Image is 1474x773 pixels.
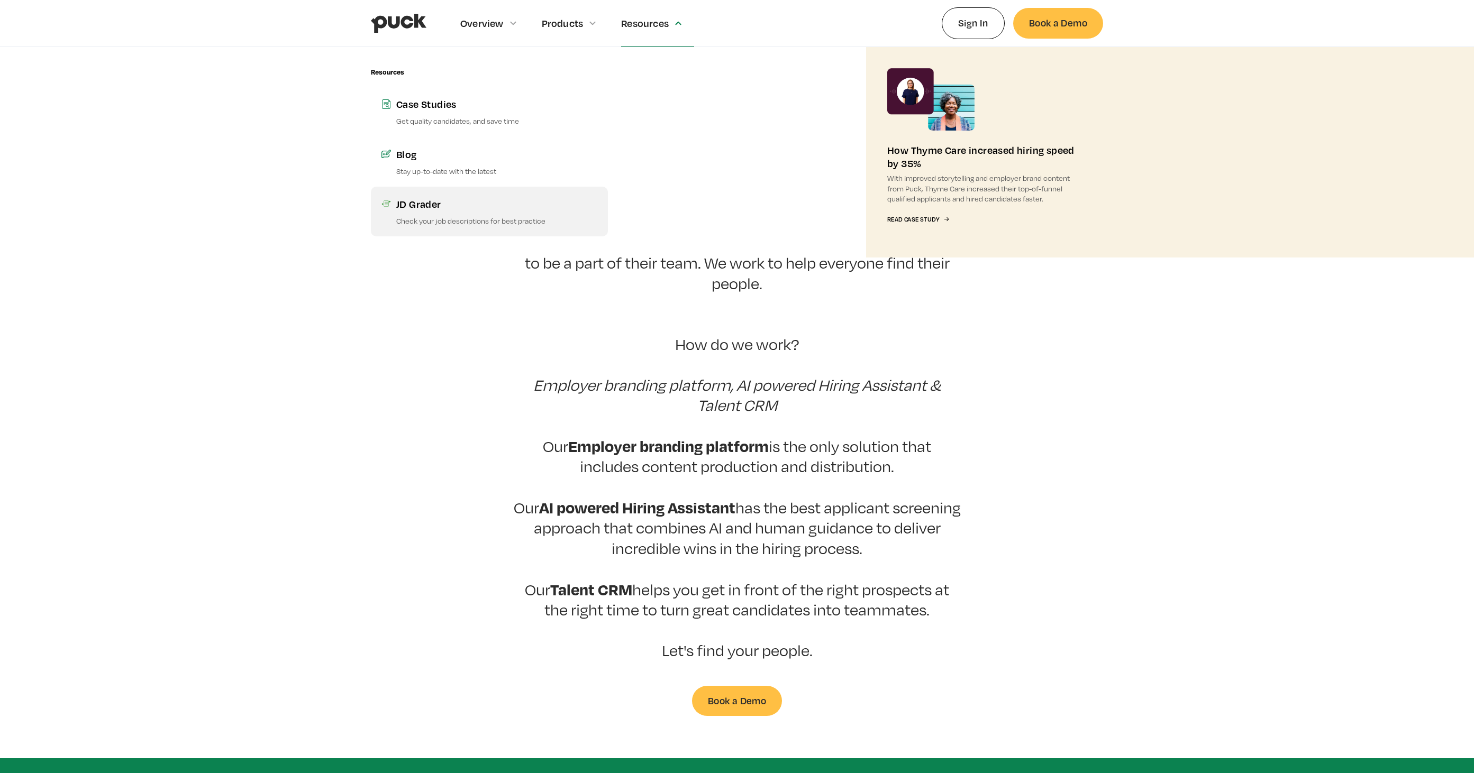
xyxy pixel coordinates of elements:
[568,435,769,456] strong: Employer branding platform
[866,47,1103,257] a: How Thyme Care increased hiring speed by 35%With improved storytelling and employer brand content...
[396,216,597,226] p: Check your job descriptions for best practice
[371,68,404,76] div: Resources
[887,216,939,223] div: Read Case Study
[1013,8,1103,38] a: Book a Demo
[542,17,584,29] div: Products
[692,686,782,716] a: Book a Demo
[539,496,735,518] strong: AI powered Hiring Assistant
[396,116,597,126] p: Get quality candidates, and save time
[396,97,597,111] div: Case Studies
[621,17,669,29] div: Resources
[396,166,597,176] p: Stay up-to-date with the latest
[460,17,504,29] div: Overview
[942,7,1005,39] a: Sign In
[887,173,1082,204] p: With improved storytelling and employer brand content from Puck, Thyme Care increased their top-o...
[887,143,1082,170] div: How Thyme Care increased hiring speed by 35%
[396,197,597,210] div: JD Grader
[371,87,608,136] a: Case StudiesGet quality candidates, and save time
[550,578,632,600] strong: Talent CRM
[396,148,597,161] div: Blog
[512,192,962,660] p: At [GEOGRAPHIC_DATA], we believe that the hiring process should be about people. After all, the b...
[533,375,941,415] em: Employer branding platform, AI powered Hiring Assistant & Talent CRM
[371,137,608,187] a: BlogStay up-to-date with the latest
[371,187,608,236] a: JD GraderCheck your job descriptions for best practice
